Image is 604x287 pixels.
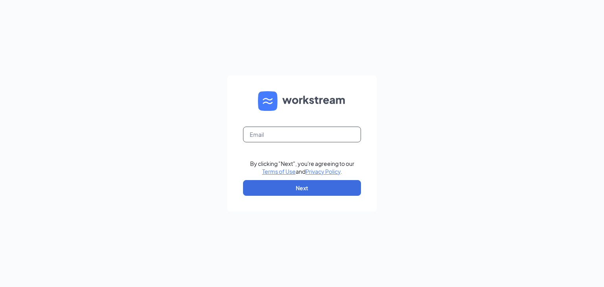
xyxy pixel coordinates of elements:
a: Privacy Policy [306,168,341,175]
div: By clicking "Next", you're agreeing to our and . [250,160,354,175]
input: Email [243,127,361,142]
a: Terms of Use [262,168,296,175]
button: Next [243,180,361,196]
img: WS logo and Workstream text [258,91,346,111]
